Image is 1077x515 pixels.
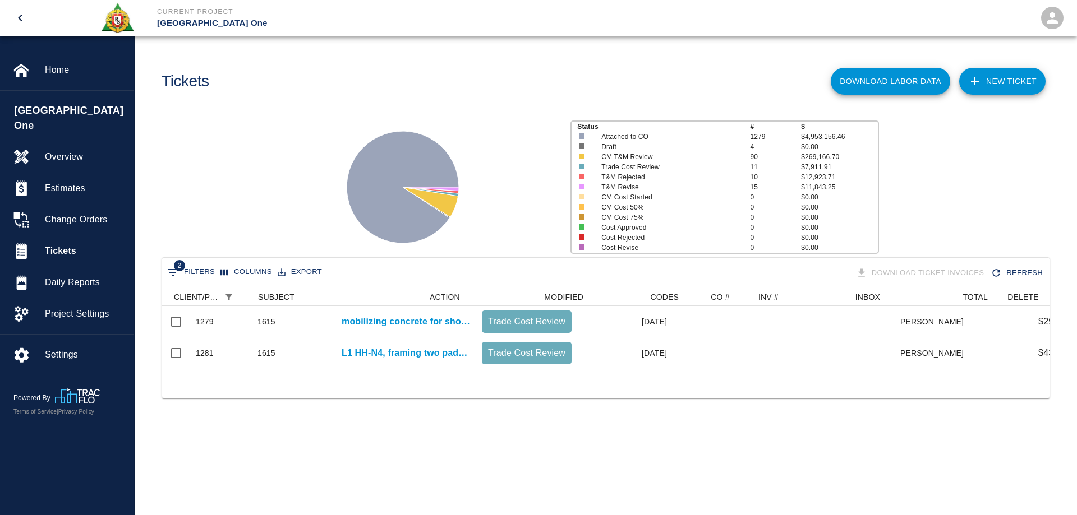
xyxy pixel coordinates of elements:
p: Trade Cost Review [486,346,567,360]
div: [PERSON_NAME] [901,337,969,369]
div: SUBJECT [258,288,294,306]
a: L1 HH-N4, framing two pads extension. [342,346,471,360]
button: open drawer [7,4,34,31]
button: Show filters [221,289,237,305]
p: 0 [750,192,801,202]
button: Refresh [988,263,1047,283]
a: Terms of Service [13,409,57,415]
span: Daily Reports [45,276,125,289]
span: Tickets [45,244,125,258]
img: TracFlo [55,388,100,403]
div: ACTION [430,288,460,306]
p: 90 [750,152,801,162]
p: 0 [750,233,801,243]
p: 1279 [750,132,801,142]
p: CM Cost 75% [601,212,735,222]
p: CM Cost Started [601,192,735,202]
div: INV # [758,288,779,306]
div: CO # [684,288,753,306]
p: 10 [750,172,801,182]
div: [DATE] [577,337,673,369]
div: CLIENT/PCO # [168,288,252,306]
span: Project Settings [45,307,125,321]
p: 0 [750,222,801,233]
a: NEW TICKET [959,68,1046,95]
p: $0.00 [801,202,877,212]
p: $0.00 [801,243,877,253]
p: T&M Revise [601,182,735,192]
div: CLIENT/PCO # [174,288,221,306]
div: TOTAL [886,288,993,306]
p: $0.00 [801,233,877,243]
p: 0 [750,243,801,253]
button: Export [275,263,325,281]
span: Estimates [45,182,125,195]
p: 4 [750,142,801,152]
img: Roger & Sons Concrete [100,2,135,34]
p: Cost Rejected [601,233,735,243]
p: 0 [750,202,801,212]
p: Status [577,122,750,132]
span: 2 [174,260,185,271]
p: 15 [750,182,801,192]
span: Overview [45,150,125,164]
p: $ [801,122,877,132]
button: Show filters [164,263,218,281]
span: Change Orders [45,213,125,226]
div: INBOX [817,288,886,306]
p: [GEOGRAPHIC_DATA] One [157,17,599,30]
div: 1615 [257,347,275,359]
p: Attached to CO [601,132,735,142]
div: Tickets download in groups of 15 [854,263,989,283]
p: Cost Revise [601,243,735,253]
div: INV # [753,288,817,306]
button: Select columns [218,263,275,281]
div: ACTION [393,288,494,306]
a: mobilizing concrete for shoveling concrete into pad for HHS4-L1 Red pump room pad modification. [342,315,471,328]
div: CODES [589,288,684,306]
p: T&M Rejected [601,172,735,182]
button: Sort [237,289,252,305]
div: 1281 [196,347,214,359]
p: Trade Cost Review [601,162,735,172]
span: Settings [45,348,125,361]
p: $11,843.25 [801,182,877,192]
p: $0.00 [801,192,877,202]
div: INBOX [855,288,880,306]
p: Trade Cost Review [486,315,567,328]
a: Privacy Policy [58,409,94,415]
p: Cost Approved [601,222,735,233]
p: CM Cost 50% [601,202,735,212]
button: Download Labor Data [831,68,950,95]
iframe: Chat Widget [1021,461,1077,515]
p: 11 [750,162,801,172]
p: $294.23 [1038,315,1071,328]
div: 1279 [196,316,214,327]
p: $0.00 [801,212,877,222]
div: CO # [711,288,729,306]
p: $12,923.71 [801,172,877,182]
div: CODES [650,288,679,306]
div: # [107,288,168,306]
p: Powered By [13,393,55,403]
div: [PERSON_NAME] [901,306,969,337]
div: SUBJECT [252,288,393,306]
span: | [57,409,58,415]
div: MODIFIED [544,288,583,306]
div: DELETE [993,288,1050,306]
p: $269,166.70 [801,152,877,162]
div: 1 active filter [221,289,237,305]
div: TOTAL [963,288,988,306]
p: $431.06 [1038,346,1071,360]
div: [DATE] [577,306,673,337]
div: DELETE [1007,288,1038,306]
div: Refresh the list [988,263,1047,283]
p: $4,953,156.46 [801,132,877,142]
div: 1615 [257,316,275,327]
p: Current Project [157,7,599,17]
p: $7,911.91 [801,162,877,172]
p: $0.00 [801,142,877,152]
